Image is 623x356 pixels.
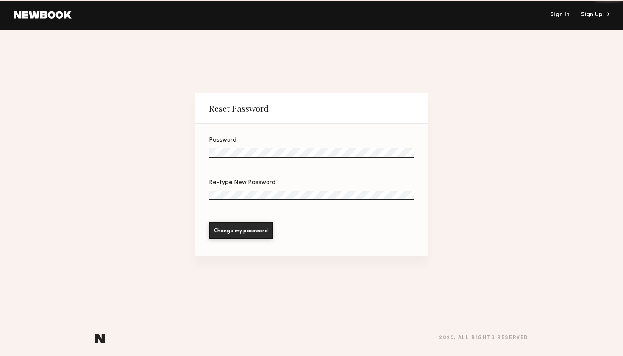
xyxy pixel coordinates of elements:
div: Reset Password [209,103,269,114]
div: Re-type New Password [209,180,414,186]
div: Password [209,137,414,143]
a: Sign In [550,12,570,18]
input: Re-type New Password [209,191,414,200]
input: Password [209,148,414,158]
div: Sign Up [581,12,609,18]
div: 2025 , all rights reserved [439,335,528,341]
button: Change my password [209,222,273,239]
